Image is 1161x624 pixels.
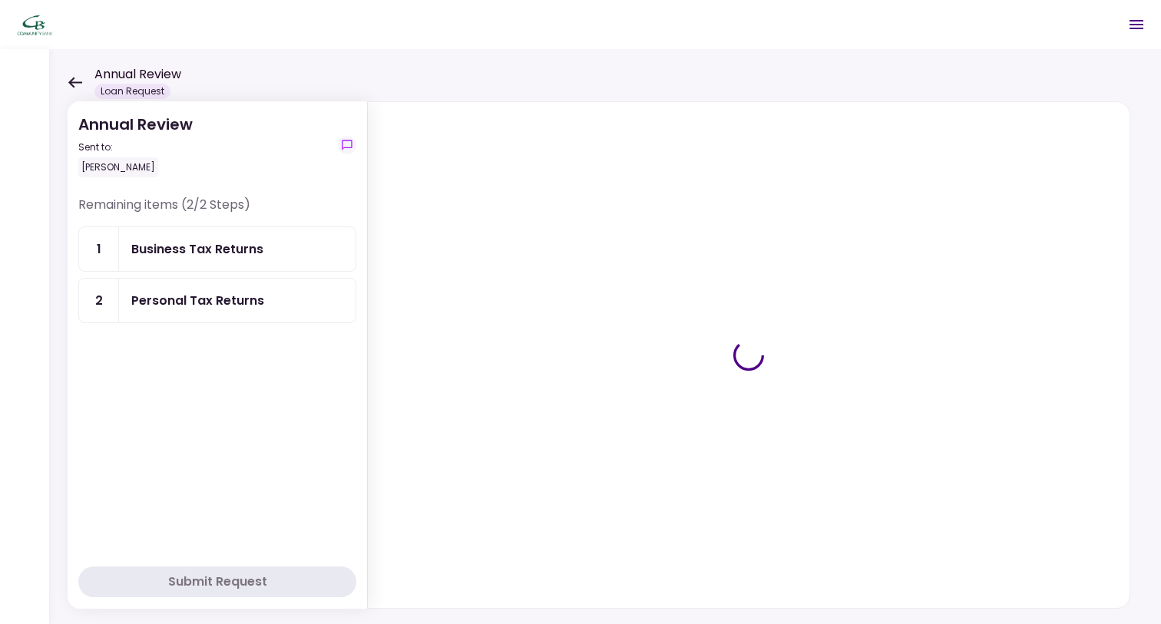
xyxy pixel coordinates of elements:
[168,573,267,591] div: Submit Request
[131,239,263,259] div: Business Tax Returns
[78,196,356,226] div: Remaining items (2/2 Steps)
[79,227,119,271] div: 1
[338,136,356,154] button: show-messages
[78,226,356,272] a: 1Business Tax Returns
[131,291,264,310] div: Personal Tax Returns
[1118,6,1155,43] button: Open menu
[94,65,181,84] h1: Annual Review
[78,566,356,597] button: Submit Request
[78,140,193,154] div: Sent to:
[78,157,158,177] div: [PERSON_NAME]
[78,278,356,323] a: 2Personal Tax Returns
[15,13,54,36] img: Partner icon
[94,84,170,99] div: Loan Request
[79,279,119,322] div: 2
[78,113,193,177] div: Annual Review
